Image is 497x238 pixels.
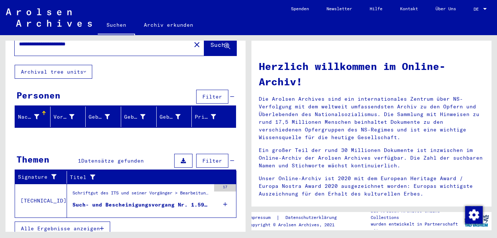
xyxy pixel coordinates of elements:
p: Ein großer Teil der rund 30 Millionen Dokumente ist inzwischen im Online-Archiv der Arolsen Archi... [259,146,484,170]
div: Geburt‏ [124,113,145,121]
div: Vorname [53,113,75,121]
div: 17 [214,184,236,191]
h1: Herzlich willkommen im Online-Archiv! [259,59,484,89]
div: Vorname [53,111,86,123]
p: Die Arolsen Archives sind ein internationales Zentrum über NS-Verfolgung mit dem weltweit umfasse... [259,95,484,141]
button: Archival tree units [15,65,92,79]
div: Prisoner # [195,113,216,121]
button: Alle Ergebnisse anzeigen [15,222,110,235]
div: Such- und Bescheinigungsvorgang Nr. 1.599.612 für [PERSON_NAME] geboren [DEMOGRAPHIC_DATA] [72,201,210,209]
span: DE [474,7,482,12]
p: wurden entwickelt in Partnerschaft mit [371,221,461,234]
span: Datensätze gefunden [81,157,144,164]
mat-header-cell: Geburt‏ [121,107,157,127]
div: Geburtsname [89,113,110,121]
div: Personen [16,89,60,102]
p: Die Arolsen Archives Online-Collections [371,208,461,221]
button: Suche [204,33,236,56]
a: Datenschutzerklärung [280,214,345,222]
button: Filter [196,90,228,104]
span: 1 [78,157,81,164]
div: Signature [18,171,67,183]
div: Geburt‏ [124,111,156,123]
mat-header-cell: Prisoner # [192,107,236,127]
div: Themen [16,153,49,166]
div: Nachname [18,111,50,123]
div: Geburtsdatum [160,111,192,123]
span: Filter [202,93,222,100]
td: [TECHNICAL_ID] [15,184,67,217]
div: Signature [18,173,57,181]
a: Suchen [98,16,135,35]
span: Filter [202,157,222,164]
mat-header-cell: Geburtsdatum [157,107,192,127]
mat-icon: close [193,40,201,49]
span: Suche [210,41,229,48]
div: Geburtsdatum [160,113,181,121]
div: Geburtsname [89,111,121,123]
mat-header-cell: Geburtsname [86,107,121,127]
div: Titel [70,171,227,183]
img: Arolsen_neg.svg [6,8,92,27]
p: Copyright © Arolsen Archives, 2021 [247,222,345,228]
a: Archiv erkunden [135,16,202,34]
span: Alle Ergebnisse anzeigen [21,225,100,232]
img: Zustimmung ändern [465,206,483,224]
a: Impressum [247,214,276,222]
p: Unser Online-Archiv ist 2020 mit dem European Heritage Award / Europa Nostra Award 2020 ausgezeic... [259,175,484,198]
mat-header-cell: Nachname [15,107,51,127]
img: yv_logo.png [463,212,490,230]
div: Schriftgut des ITS und seiner Vorgänger > Bearbeitung von Anfragen > Fallbezogene [MEDICAL_DATA] ... [72,190,210,200]
button: Filter [196,154,228,168]
mat-header-cell: Vorname [51,107,86,127]
div: | [247,214,345,222]
div: Prisoner # [195,111,227,123]
button: Clear [190,37,204,52]
div: Titel [70,174,218,181]
div: Nachname [18,113,39,121]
